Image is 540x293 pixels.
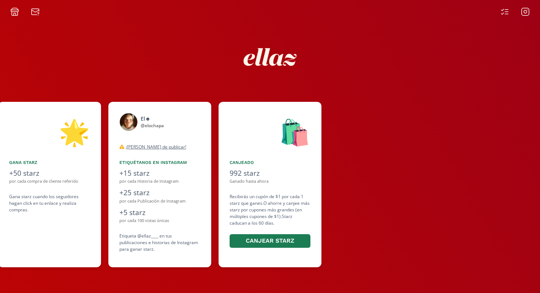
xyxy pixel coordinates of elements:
div: 🛍️ [230,113,310,150]
div: +50 starz [9,168,90,179]
div: Recibirás un cupón de $1 por cada 1 starz que ganes. O ahorre y canjee más starz por cupones más ... [230,193,310,249]
img: 474078401_961768818707126_2550382748028374380_n.jpg [119,113,138,131]
div: Gana starz [9,159,90,166]
div: por cada 100 vistas únicas [119,218,200,224]
button: Canjear starz [230,234,310,248]
div: +15 starz [119,168,200,179]
div: +25 starz [119,187,200,198]
div: Canjeado [230,159,310,166]
div: Etiqueta @ellaz____ en tus publicaciones e historias de Instagram para ganar starz. [119,233,200,253]
div: por cada Historia de Instagram [119,178,200,185]
div: por cada Publicación de Instagram [119,198,200,204]
u: ¡[PERSON_NAME] de publicar! [126,144,186,150]
img: nKmKAABZpYV7 [237,24,303,90]
div: @ elochapa [141,122,164,129]
div: 🌟 [9,113,90,150]
div: El☻ [141,115,164,122]
div: por cada compra de cliente referido [9,178,90,185]
div: Gana starz cuando los seguidores hagan click en tu enlace y realiza compras . [9,193,90,213]
div: Ganado hasta ahora [230,178,310,185]
div: Etiquétanos en Instagram [119,159,200,166]
div: 992 starz [230,168,310,179]
div: +5 starz [119,207,200,218]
